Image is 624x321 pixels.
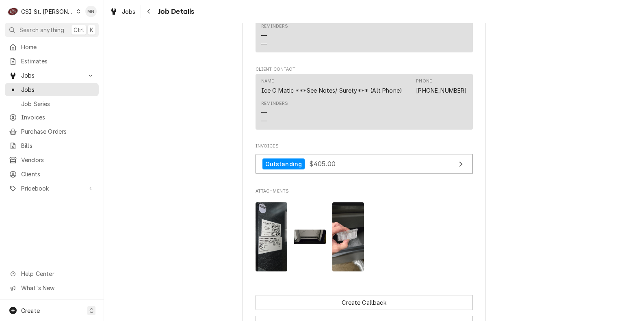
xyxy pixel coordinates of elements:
span: Jobs [122,7,136,16]
a: Vendors [5,153,99,167]
a: Jobs [106,5,139,18]
div: Button Group Row [256,295,473,310]
span: Ctrl [74,26,84,34]
span: Attachments [256,196,473,278]
span: Home [21,43,95,51]
span: Help Center [21,269,94,278]
span: Estimates [21,57,95,65]
a: Purchase Orders [5,125,99,138]
a: View Invoice [256,154,473,174]
div: Phone [416,78,467,94]
span: Create [21,307,40,314]
div: Melissa Nehls's Avatar [85,6,97,17]
div: Contact [256,74,473,130]
div: Reminders [261,100,288,125]
span: Invoices [21,113,95,121]
span: Jobs [21,85,95,94]
div: Name [261,78,403,94]
a: Estimates [5,54,99,68]
div: CSI St. [PERSON_NAME] [21,7,74,16]
span: Job Series [21,100,95,108]
div: Attachments [256,188,473,278]
div: — [261,40,267,48]
div: — [261,108,267,117]
button: Navigate back [143,5,156,18]
span: Search anything [19,26,64,34]
a: Clients [5,167,99,181]
div: CSI St. Louis's Avatar [7,6,19,17]
span: Clients [21,170,95,178]
div: Client Contact List [256,74,473,133]
div: Outstanding [262,158,305,169]
span: K [90,26,93,34]
div: Ice O Matic ***See Notes/ Surety*** (Alt Phone) [261,86,403,95]
a: Go to What's New [5,281,99,295]
a: [PHONE_NUMBER] [416,87,467,94]
div: Invoices [256,143,473,178]
div: C [7,6,19,17]
a: Job Series [5,97,99,111]
span: $405.00 [309,160,336,168]
span: Job Details [156,6,195,17]
span: Bills [21,141,95,150]
div: Reminders [261,23,288,48]
div: Phone [416,78,432,85]
button: Search anythingCtrlK [5,23,99,37]
div: Name [261,78,274,85]
span: C [89,306,93,315]
span: Vendors [21,156,95,164]
a: Jobs [5,83,99,96]
div: Reminders [261,23,288,30]
img: 1Q2jyQzrQhauUL7x8l2D [294,230,326,244]
img: yGmPqLtSbahQuluewE2f [256,202,288,271]
a: Home [5,40,99,54]
a: Bills [5,139,99,152]
div: Client Contact [256,66,473,133]
a: Invoices [5,111,99,124]
span: Attachments [256,188,473,195]
div: — [261,31,267,40]
span: Pricebook [21,184,82,193]
span: Client Contact [256,66,473,73]
span: What's New [21,284,94,292]
img: q0qQ1RKDRLe87A758rVc [332,202,364,271]
a: Go to Help Center [5,267,99,280]
div: MN [85,6,97,17]
a: Go to Pricebook [5,182,99,195]
div: — [261,117,267,125]
span: Purchase Orders [21,127,95,136]
span: Invoices [256,143,473,150]
button: Create Callback [256,295,473,310]
span: Jobs [21,71,82,80]
div: Reminders [261,100,288,107]
a: Go to Jobs [5,69,99,82]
